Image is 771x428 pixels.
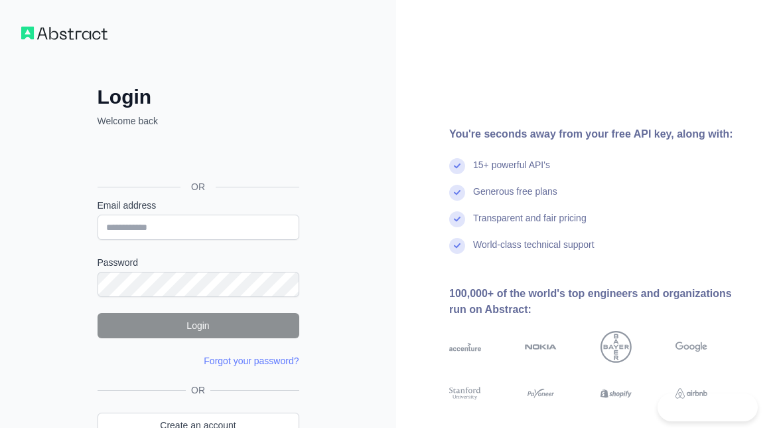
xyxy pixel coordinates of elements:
[180,180,216,193] span: OR
[98,199,299,212] label: Email address
[204,356,299,366] a: Forgot your password?
[449,185,465,201] img: check mark
[21,27,107,40] img: Workflow
[449,211,465,227] img: check mark
[658,393,758,421] iframe: Toggle Customer Support
[473,185,557,211] div: Generous free plans
[525,331,557,363] img: nokia
[98,114,299,128] p: Welcome back
[600,331,632,363] img: bayer
[449,126,750,142] div: You're seconds away from your free API key, along with:
[98,313,299,338] button: Login
[675,331,707,363] img: google
[186,383,210,397] span: OR
[449,331,481,363] img: accenture
[600,385,632,401] img: shopify
[525,385,557,401] img: payoneer
[473,158,550,185] div: 15+ powerful API's
[449,158,465,174] img: check mark
[449,385,481,401] img: stanford university
[91,142,303,171] iframe: Botón de Acceder con Google
[675,385,707,401] img: airbnb
[473,238,595,265] div: World-class technical support
[98,85,299,109] h2: Login
[449,238,465,254] img: check mark
[449,286,750,318] div: 100,000+ of the world's top engineers and organizations run on Abstract:
[473,211,587,238] div: Transparent and fair pricing
[98,256,299,269] label: Password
